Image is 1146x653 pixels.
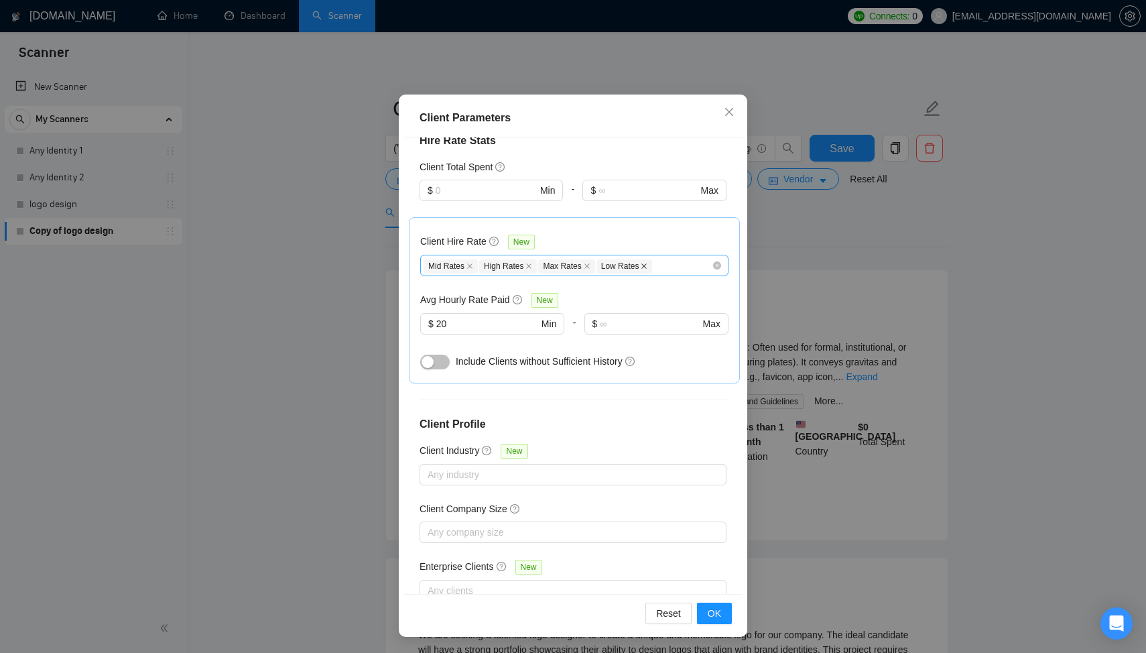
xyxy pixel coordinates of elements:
[590,183,596,198] span: $
[482,445,493,456] span: question-circle
[1100,607,1133,640] div: Open Intercom Messenger
[495,162,506,172] span: question-circle
[542,316,557,331] span: Min
[600,316,700,331] input: ∞
[420,110,726,126] div: Client Parameters
[563,180,582,217] div: -
[711,95,747,131] button: Close
[625,356,636,367] span: question-circle
[531,293,558,308] span: New
[420,443,479,458] h5: Client Industry
[420,133,726,149] h4: Hire Rate Stats
[456,356,623,367] span: Include Clients without Sufficient History
[592,316,598,331] span: $
[501,444,527,459] span: New
[420,559,494,574] h5: Enterprise Clients
[598,183,698,198] input: ∞
[497,561,507,572] span: question-circle
[515,560,542,575] span: New
[420,234,487,249] h5: Client Hire Rate
[641,263,647,270] span: close
[428,316,434,331] span: $
[420,160,493,174] h5: Client Total Spent
[713,261,721,270] span: close-circle
[538,259,594,274] span: Max Rates
[564,313,584,351] div: -
[489,236,500,247] span: question-circle
[424,259,478,274] span: Mid Rates
[510,503,521,514] span: question-circle
[724,107,735,117] span: close
[701,183,718,198] span: Max
[540,183,556,198] span: Min
[708,606,721,621] span: OK
[703,316,720,331] span: Max
[420,292,510,307] h5: Avg Hourly Rate Paid
[513,294,523,305] span: question-circle
[420,416,726,432] h4: Client Profile
[656,606,681,621] span: Reset
[525,263,532,270] span: close
[584,263,590,270] span: close
[436,316,539,331] input: 0
[436,183,537,198] input: 0
[697,603,732,624] button: OK
[420,501,507,516] h5: Client Company Size
[645,603,692,624] button: Reset
[466,263,473,270] span: close
[508,235,535,249] span: New
[479,259,537,274] span: High Rates
[428,183,433,198] span: $
[596,259,653,274] span: Low Rates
